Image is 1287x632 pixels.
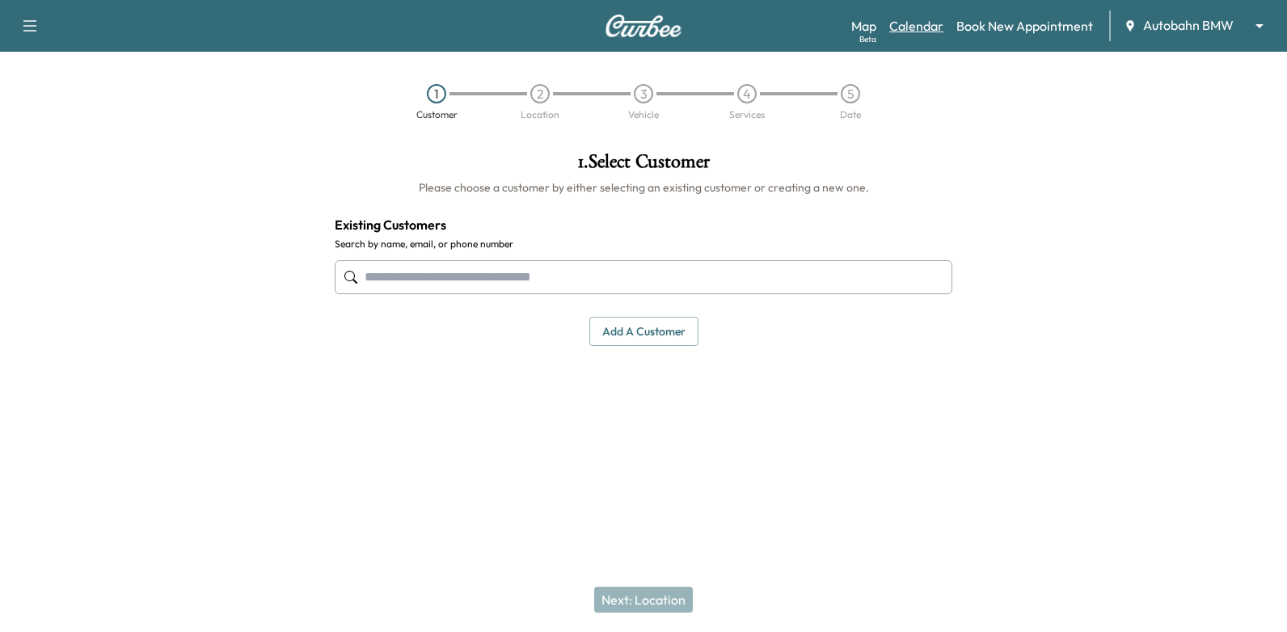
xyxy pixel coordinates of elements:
[628,110,659,120] div: Vehicle
[1143,16,1234,35] span: Autobahn BMW
[851,16,876,36] a: MapBeta
[335,179,952,196] h6: Please choose a customer by either selecting an existing customer or creating a new one.
[427,84,446,103] div: 1
[634,84,653,103] div: 3
[841,84,860,103] div: 5
[335,238,952,251] label: Search by name, email, or phone number
[737,84,757,103] div: 4
[840,110,861,120] div: Date
[729,110,765,120] div: Services
[589,317,698,347] button: Add a customer
[530,84,550,103] div: 2
[889,16,943,36] a: Calendar
[605,15,682,37] img: Curbee Logo
[521,110,559,120] div: Location
[335,215,952,234] h4: Existing Customers
[859,33,876,45] div: Beta
[956,16,1093,36] a: Book New Appointment
[335,152,952,179] h1: 1 . Select Customer
[416,110,458,120] div: Customer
